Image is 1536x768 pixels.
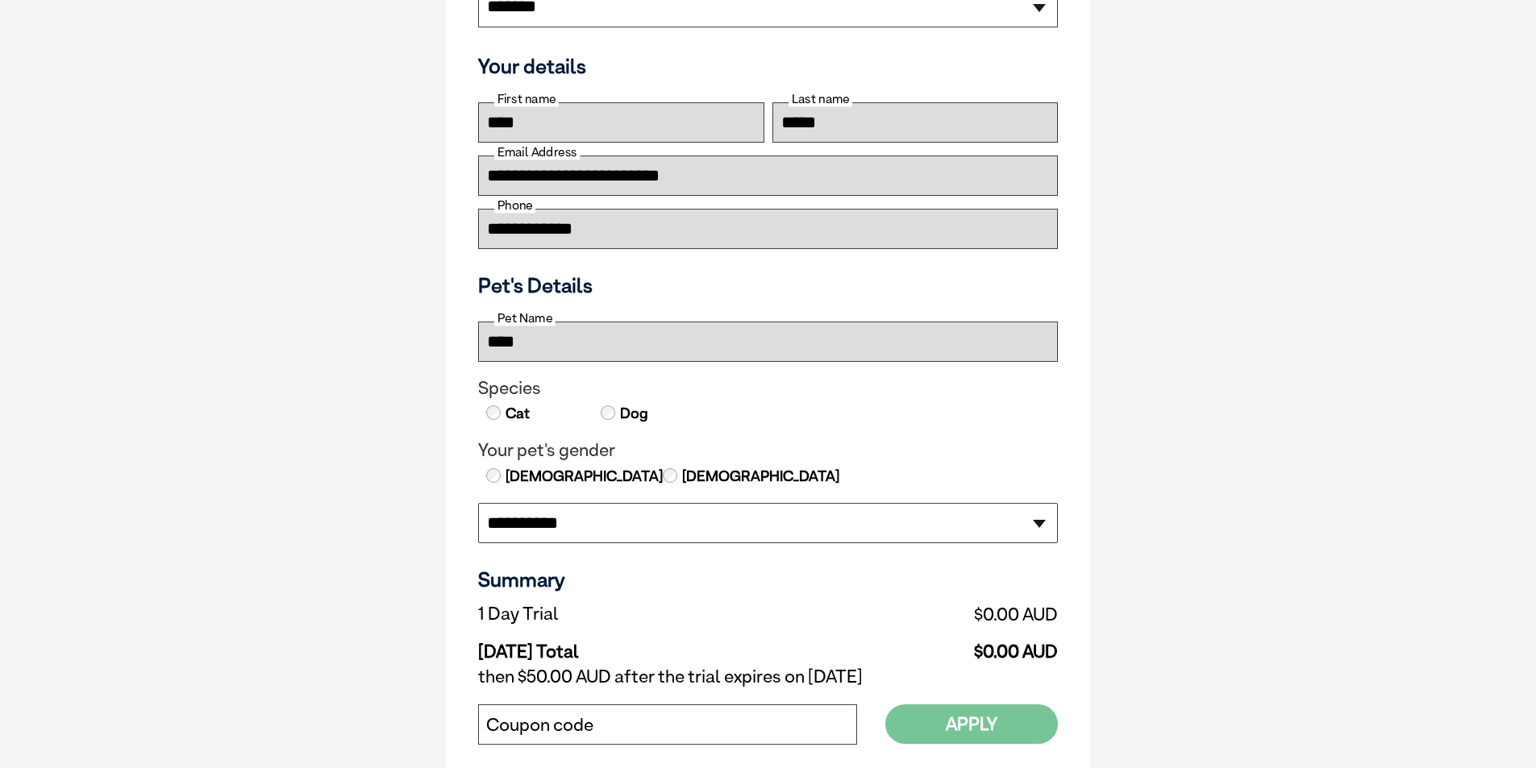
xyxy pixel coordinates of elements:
legend: Your pet's gender [478,440,1058,461]
label: Phone [494,198,535,213]
td: then $50.00 AUD after the trial expires on [DATE] [478,662,1058,691]
label: Last name [789,92,852,106]
label: Email Address [494,145,580,160]
label: Coupon code [486,715,593,736]
h3: Pet's Details [472,273,1064,297]
legend: Species [478,378,1058,399]
h3: Summary [478,567,1058,592]
h3: Your details [478,54,1058,78]
button: Apply [885,704,1058,744]
td: $0.00 AUD [793,629,1058,662]
td: 1 Day Trial [478,600,793,629]
td: $0.00 AUD [793,600,1058,629]
label: First name [494,92,559,106]
td: [DATE] Total [478,629,793,662]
